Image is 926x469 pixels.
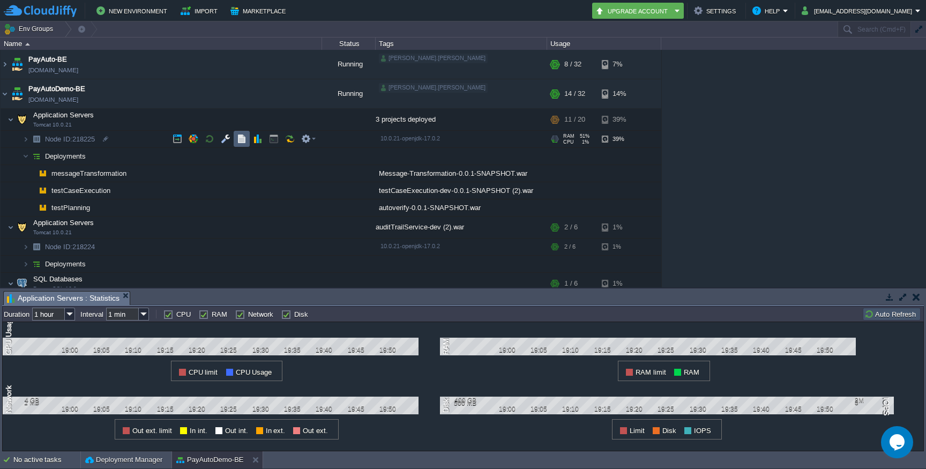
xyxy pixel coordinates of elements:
div: 1% [602,239,637,255]
img: AMDAwAAAACH5BAEAAAAALAAAAAABAAEAAAICRAEAOw== [29,182,35,199]
span: CPU [563,139,574,145]
label: RAM [212,310,227,318]
div: 19:50 [374,346,401,354]
img: AMDAwAAAACH5BAEAAAAALAAAAAABAAEAAAICRAEAOw== [1,50,9,79]
label: Duration [4,310,29,318]
button: Env Groups [4,21,57,36]
iframe: chat widget [881,426,915,458]
div: 19:05 [526,346,552,354]
img: AMDAwAAAACH5BAEAAAAALAAAAAABAAEAAAICRAEAOw== [23,239,29,255]
span: 10.0.21-openjdk-17.0.2 [380,243,440,249]
span: Node ID: [45,243,72,251]
div: RAM [440,337,453,355]
div: 400 GB [442,397,476,404]
div: [PERSON_NAME].[PERSON_NAME] [379,83,488,93]
a: Node ID:218225 [44,135,96,144]
div: 19:30 [247,405,274,413]
span: Application Servers [32,218,95,227]
button: Import [181,4,221,17]
a: Application ServersTomcat 10.0.21 [32,111,95,119]
div: 19:35 [279,405,305,413]
button: New Environment [96,4,170,17]
div: 19:10 [557,405,584,413]
a: [DOMAIN_NAME] [28,65,78,76]
img: AMDAwAAAACH5BAEAAAAALAAAAAABAAEAAAICRAEAOw== [29,148,44,165]
div: 19:15 [152,405,178,413]
div: 11 / 20 [564,109,585,130]
button: Settings [694,4,739,17]
span: 218224 [44,242,96,251]
div: 19:50 [374,405,401,413]
div: testCaseExecution-dev-0.0.1-SNAPSHOT (2).war [376,182,547,199]
div: 19:25 [215,405,242,413]
div: 19:15 [152,346,178,354]
div: autoverify-0.0.1-SNAPSHOT.war [376,199,547,216]
div: 1% [602,217,637,238]
span: Out ext. [303,427,328,435]
div: 19:00 [56,346,83,354]
span: Disk [662,427,676,435]
div: 19:20 [183,346,210,354]
div: 19:20 [621,346,647,354]
span: RAM [684,368,699,376]
img: AMDAwAAAACH5BAEAAAAALAAAAAABAAEAAAICRAEAOw== [29,199,35,216]
img: AMDAwAAAACH5BAEAAAAALAAAAAABAAEAAAICRAEAOw== [10,50,25,79]
button: Auto Refresh [864,309,919,319]
div: 19:40 [748,346,775,354]
a: messageTransformation [50,169,128,178]
span: 1% [578,139,589,145]
div: 4 GB [4,397,39,404]
div: Running [322,50,376,79]
a: PayAuto-BE [28,54,67,65]
div: 19:50 [811,346,838,354]
div: 8 / 32 [564,50,581,79]
span: Deployments [44,259,87,269]
div: [PERSON_NAME].[PERSON_NAME] [379,54,488,63]
div: Network [3,384,16,414]
img: CloudJiffy [4,4,77,18]
div: 19:05 [88,346,115,354]
div: Name [1,38,322,50]
div: 19:35 [716,405,743,413]
span: PostgreSQL 16.2 [33,286,77,292]
img: AMDAwAAAACH5BAEAAAAALAAAAAABAAEAAAICRAEAOw== [35,199,50,216]
img: AMDAwAAAACH5BAEAAAAALAAAAAABAAEAAAICRAEAOw== [23,131,29,147]
a: [DOMAIN_NAME] [28,94,78,105]
div: 19:15 [589,405,616,413]
span: 10.0.21-openjdk-17.0.2 [380,135,440,142]
span: Application Servers [32,110,95,120]
div: 2 / 6 [564,217,578,238]
div: 19:10 [120,346,147,354]
div: 19:45 [342,405,369,413]
img: AMDAwAAAACH5BAEAAAAALAAAAAABAAEAAAICRAEAOw== [25,43,30,46]
div: 19:30 [247,346,274,354]
span: CPU limit [189,368,218,376]
div: 19:20 [183,405,210,413]
div: 19:35 [716,346,743,354]
button: [EMAIL_ADDRESS][DOMAIN_NAME] [802,4,915,17]
img: AMDAwAAAACH5BAEAAAAALAAAAAABAAEAAAICRAEAOw== [14,109,29,130]
img: AMDAwAAAACH5BAEAAAAALAAAAAABAAEAAAICRAEAOw== [14,273,29,294]
div: 19:00 [494,346,520,354]
div: 19:05 [88,405,115,413]
a: PayAutoDemo-BE [28,84,85,94]
img: AMDAwAAAACH5BAEAAAAALAAAAAABAAEAAAICRAEAOw== [8,109,14,130]
span: IOPS [694,427,711,435]
div: Message-Transformation-0.0.1-SNAPSHOT.war [376,165,547,182]
a: testPlanning [50,203,92,212]
span: In ext. [266,427,286,435]
div: 19:45 [780,405,806,413]
div: 14 / 32 [564,79,585,108]
div: 19:15 [589,346,616,354]
label: CPU [176,310,191,318]
img: AMDAwAAAACH5BAEAAAAALAAAAAABAAEAAAICRAEAOw== [35,182,50,199]
a: Application ServersTomcat 10.0.21 [32,219,95,227]
span: Tomcat 10.0.21 [33,122,72,128]
div: auditTrailService-dev (2).war [376,217,547,238]
div: 19:45 [780,346,806,354]
div: 19:00 [494,405,520,413]
div: IOPS [878,397,891,416]
div: 14% [602,79,637,108]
